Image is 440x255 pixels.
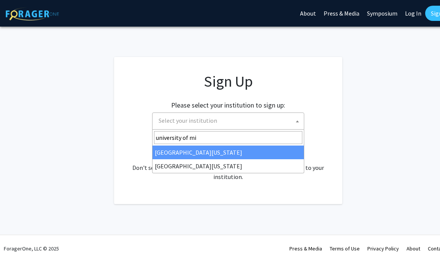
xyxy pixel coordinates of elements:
div: Already have an account? . Don't see your institution? about bringing ForagerOne to your institut... [129,145,327,181]
a: Privacy Policy [367,245,399,252]
a: About [407,245,420,252]
h1: Sign Up [129,72,327,90]
a: Press & Media [289,245,322,252]
span: Select your institution [152,112,304,130]
span: Select your institution [156,113,304,128]
input: Search [154,131,302,144]
li: [GEOGRAPHIC_DATA][US_STATE] [152,146,304,159]
a: Terms of Use [330,245,360,252]
iframe: Chat [6,221,32,249]
h2: Please select your institution to sign up: [171,101,285,109]
li: [GEOGRAPHIC_DATA][US_STATE] [152,159,304,173]
img: ForagerOne Logo [6,7,59,21]
span: Select your institution [159,117,217,124]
